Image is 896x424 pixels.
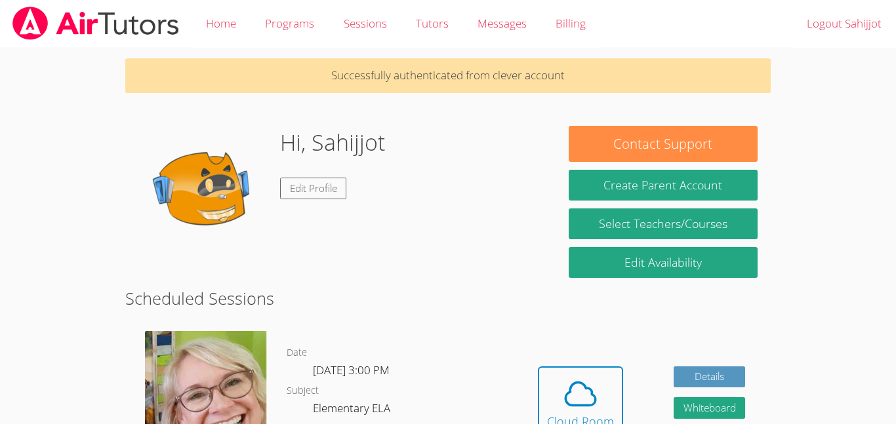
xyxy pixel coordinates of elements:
[280,178,347,199] a: Edit Profile
[569,208,758,239] a: Select Teachers/Courses
[125,58,771,93] p: Successfully authenticated from clever account
[569,170,758,201] button: Create Parent Account
[569,247,758,278] a: Edit Availability
[569,126,758,162] button: Contact Support
[138,126,270,257] img: default.png
[11,7,180,40] img: airtutors_banner-c4298cdbf04f3fff15de1276eac7730deb9818008684d7c2e4769d2f7ddbe033.png
[287,345,307,361] dt: Date
[478,16,527,31] span: Messages
[674,397,746,419] button: Whiteboard
[313,399,393,421] dd: Elementary ELA
[280,126,385,159] h1: Hi, Sahijjot
[674,366,746,388] a: Details
[287,383,319,399] dt: Subject
[313,362,390,377] span: [DATE] 3:00 PM
[125,286,771,311] h2: Scheduled Sessions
